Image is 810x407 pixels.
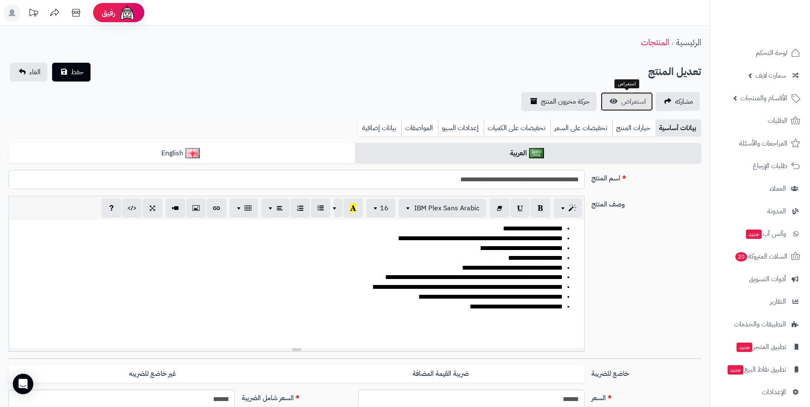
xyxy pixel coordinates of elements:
a: بيانات إضافية [359,119,401,137]
span: العملاء [769,183,786,195]
a: وآتس آبجديد [715,224,805,244]
h2: تعديل المنتج [648,63,701,81]
a: لوحة التحكم [715,43,805,63]
button: IBM Plex Sans Arabic [399,199,486,218]
span: وآتس آب [745,228,786,240]
a: الإعدادات [715,382,805,402]
span: 20 [735,252,747,262]
span: طلبات الإرجاع [753,160,787,172]
span: جديد [728,365,743,375]
span: حركة مخزون المنتج [541,96,590,107]
a: التقارير [715,291,805,312]
a: تطبيق نقاط البيعجديد [715,359,805,380]
label: السعر [588,390,705,403]
a: السلات المتروكة20 [715,246,805,267]
img: English [185,148,200,158]
span: الإعدادات [762,386,786,398]
a: تخفيضات على الكميات [484,119,550,137]
span: حفظ [71,67,84,77]
label: غير خاضع للضريبه [9,365,296,383]
img: ai-face.png [119,4,136,21]
span: سمارت لايف [755,70,786,81]
label: خاضع للضريبة [588,365,705,379]
a: مشاركه [655,92,700,111]
a: العربية [355,143,701,164]
button: 16 [366,199,395,218]
span: مشاركه [675,96,693,107]
label: اسم المنتج [588,170,705,183]
a: استعراض [601,92,653,111]
a: المواصفات [401,119,438,137]
a: خيارات المنتج [612,119,655,137]
span: المدونة [767,205,786,217]
a: الغاء [10,63,47,81]
span: المراجعات والأسئلة [739,137,787,149]
button: حفظ [52,63,91,81]
span: استعراض [621,96,646,107]
span: تطبيق المتجر [736,341,786,353]
a: المراجعات والأسئلة [715,133,805,154]
a: التطبيقات والخدمات [715,314,805,334]
label: السعر شامل الضريبة [238,390,355,403]
a: تخفيضات على السعر [550,119,612,137]
span: الطلبات [768,115,787,127]
a: إعدادات السيو [438,119,484,137]
span: لوحة التحكم [756,47,787,59]
span: الأقسام والمنتجات [740,92,787,104]
span: رفيق [102,8,115,18]
div: استعراض [614,79,639,89]
a: طلبات الإرجاع [715,156,805,176]
span: السلات المتروكة [734,250,787,262]
a: حركة مخزون المنتج [521,92,597,111]
div: Open Intercom Messenger [13,374,33,394]
span: IBM Plex Sans Arabic [414,203,480,213]
a: الطلبات [715,110,805,131]
span: تطبيق نقاط البيع [727,363,786,375]
a: المنتجات [641,36,669,49]
a: بيانات أساسية [655,119,701,137]
a: الرئيسية [676,36,701,49]
span: جديد [737,343,752,352]
a: العملاء [715,178,805,199]
span: التقارير [770,296,786,308]
span: التطبيقات والخدمات [734,318,786,330]
label: وصف المنتج [588,196,705,209]
a: تطبيق المتجرجديد [715,337,805,357]
span: جديد [746,230,762,239]
label: ضريبة القيمة المضافة [297,365,585,383]
span: 16 [380,203,389,213]
a: المدونة [715,201,805,221]
a: تحديثات المنصة [23,4,44,23]
span: الغاء [29,67,41,77]
img: العربية [529,148,544,158]
a: English [9,143,355,164]
span: أدوات التسويق [749,273,786,285]
a: أدوات التسويق [715,269,805,289]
